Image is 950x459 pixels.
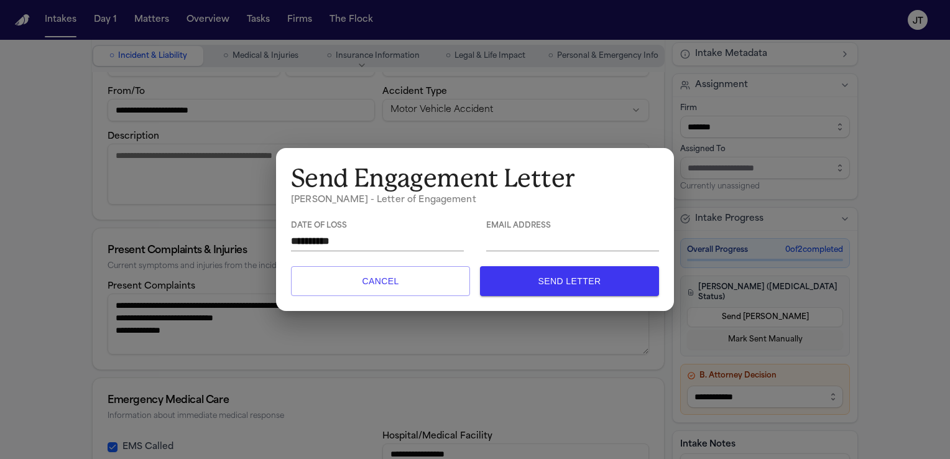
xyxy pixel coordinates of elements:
button: Send Letter [480,266,659,296]
span: Email Address [486,221,659,231]
button: Cancel [291,266,470,296]
span: Date of Loss [291,221,464,231]
h6: [PERSON_NAME] - Letter of Engagement [291,194,659,206]
h1: Send Engagement Letter [291,163,659,194]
